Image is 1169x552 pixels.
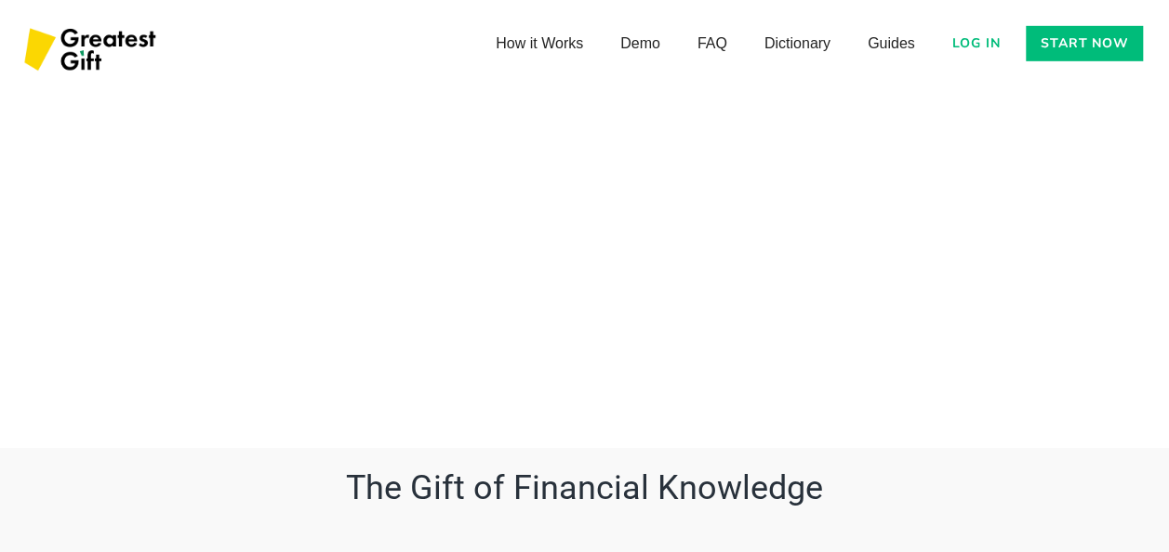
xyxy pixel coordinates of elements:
a: Start now [1026,26,1143,61]
a: FAQ [679,25,746,62]
a: Log in [941,26,1012,61]
a: Demo [602,25,679,62]
h2: The Gift of Financial Knowledge [148,467,1022,509]
a: Dictionary [746,25,849,62]
a: home [19,19,166,84]
a: Guides [849,25,934,62]
img: Greatest Gift Logo [19,19,166,84]
a: How it Works [477,25,602,62]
